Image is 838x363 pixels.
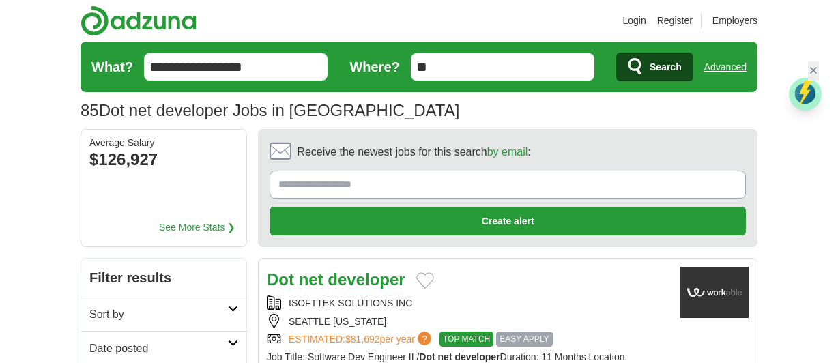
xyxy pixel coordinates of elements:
[81,98,99,124] span: 85
[267,270,405,289] a: Dot net developer
[438,351,452,362] strong: net
[419,351,435,362] strong: Dot
[345,334,380,345] span: $81,692
[616,53,693,81] button: Search
[454,351,500,362] strong: developer
[267,295,669,310] div: ISOFTTEK SOLUTIONS INC
[89,147,238,172] div: $126,927
[328,270,405,289] strong: developer
[89,138,238,147] div: Average Salary
[289,332,434,347] a: ESTIMATED:$81,692per year?
[297,143,530,161] span: Receive the newest jobs for this search :
[81,5,197,36] img: Adzuna logo
[267,270,294,289] strong: Dot
[81,101,459,119] h1: Dot net developer Jobs in [GEOGRAPHIC_DATA]
[712,13,757,28] a: Employers
[299,270,323,289] strong: net
[680,267,749,318] img: Company logo
[496,332,552,347] span: EASY APPLY
[81,259,246,297] h2: Filter results
[439,332,493,347] span: TOP MATCH
[657,13,693,28] a: Register
[704,53,747,81] a: Advanced
[416,272,434,289] button: Add to favorite jobs
[159,220,235,235] a: See More Stats ❯
[91,56,133,78] label: What?
[81,297,246,332] a: Sort by
[89,340,228,358] h2: Date posted
[650,53,682,81] span: Search
[487,146,528,158] a: by email
[418,332,431,345] span: ?
[270,207,746,235] button: Create alert
[267,314,669,329] div: SEATTLE [US_STATE]
[349,56,399,78] label: Where?
[622,13,646,28] a: Login
[89,306,228,323] h2: Sort by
